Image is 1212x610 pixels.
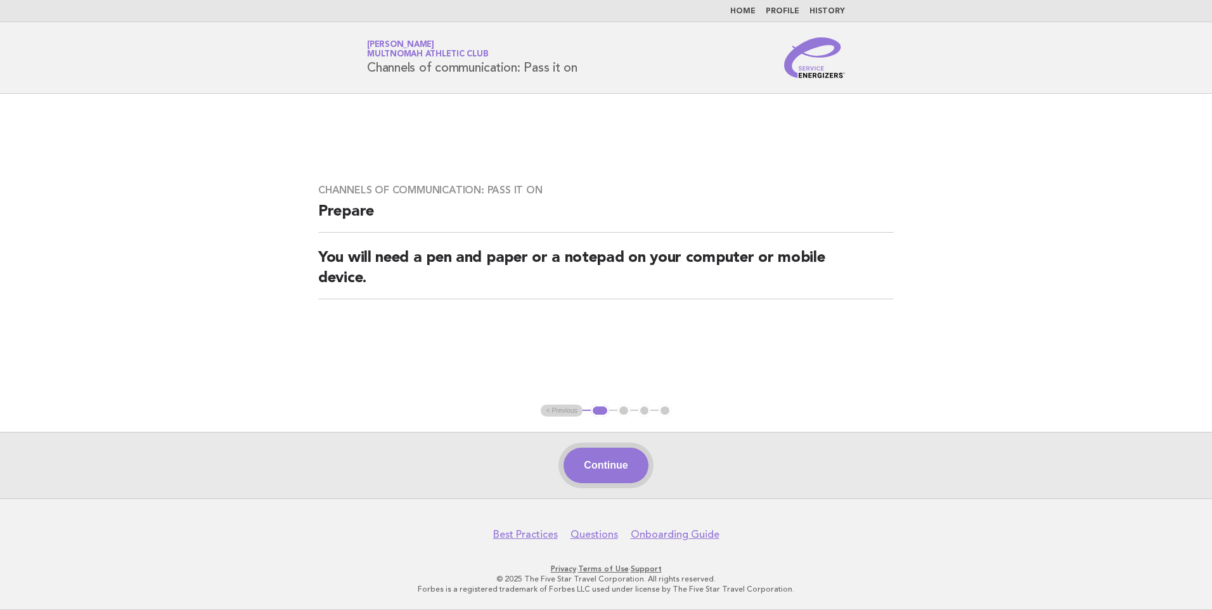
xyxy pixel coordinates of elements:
[631,528,719,541] a: Onboarding Guide
[551,564,576,573] a: Privacy
[564,448,648,483] button: Continue
[578,564,629,573] a: Terms of Use
[318,202,894,233] h2: Prepare
[493,528,558,541] a: Best Practices
[318,248,894,299] h2: You will need a pen and paper or a notepad on your computer or mobile device.
[766,8,799,15] a: Profile
[318,184,894,197] h3: Channels of communication: Pass it on
[218,564,994,574] p: · ·
[367,41,488,58] a: [PERSON_NAME]Multnomah Athletic Club
[591,405,609,417] button: 1
[571,528,618,541] a: Questions
[367,51,488,59] span: Multnomah Athletic Club
[809,8,845,15] a: History
[218,584,994,594] p: Forbes is a registered trademark of Forbes LLC used under license by The Five Star Travel Corpora...
[367,41,577,74] h1: Channels of communication: Pass it on
[218,574,994,584] p: © 2025 The Five Star Travel Corporation. All rights reserved.
[631,564,662,573] a: Support
[784,37,845,78] img: Service Energizers
[730,8,756,15] a: Home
